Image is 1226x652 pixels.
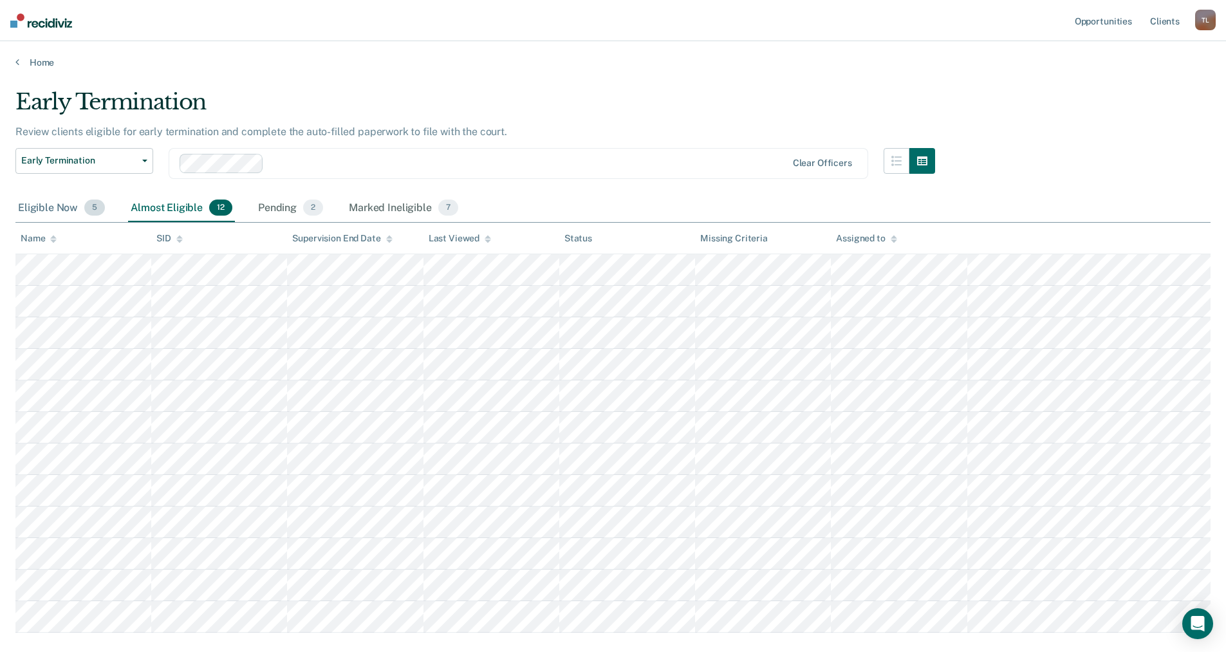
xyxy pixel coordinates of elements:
span: 2 [303,200,323,216]
div: Early Termination [15,89,935,126]
div: Pending2 [255,194,326,223]
div: Clear officers [793,158,852,169]
div: Open Intercom Messenger [1182,608,1213,639]
span: 7 [438,200,458,216]
div: Name [21,233,57,244]
span: 5 [84,200,105,216]
button: TL [1195,10,1216,30]
p: Review clients eligible for early termination and complete the auto-filled paperwork to file with... [15,126,507,138]
div: T L [1195,10,1216,30]
div: Missing Criteria [700,233,768,244]
div: Marked Ineligible7 [346,194,461,223]
div: Last Viewed [429,233,491,244]
div: SID [156,233,183,244]
span: 12 [209,200,232,216]
img: Recidiviz [10,14,72,28]
div: Supervision End Date [292,233,392,244]
div: Status [564,233,592,244]
span: Early Termination [21,155,137,166]
div: Assigned to [836,233,896,244]
div: Eligible Now5 [15,194,107,223]
button: Early Termination [15,148,153,174]
div: Almost Eligible12 [128,194,235,223]
a: Home [15,57,1211,68]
